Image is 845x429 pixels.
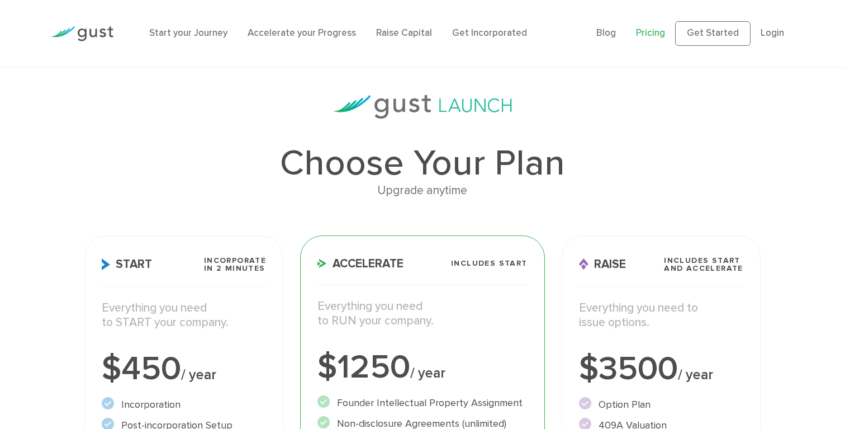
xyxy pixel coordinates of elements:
a: Blog [596,27,616,39]
img: Start Icon X2 [102,258,110,270]
p: Everything you need to RUN your company. [317,299,527,329]
span: Includes START and ACCELERATE [664,257,743,272]
p: Everything you need to issue options. [579,301,743,331]
h1: Choose Your Plan [84,145,761,181]
li: Incorporation [102,397,266,412]
p: Everything you need to START your company. [102,301,266,331]
a: Login [761,27,784,39]
span: / year [678,366,713,383]
span: Incorporate in 2 Minutes [204,257,266,272]
span: / year [181,366,216,383]
img: gust-launch-logos.svg [333,95,512,119]
a: Get Started [675,21,751,46]
div: Upgrade anytime [84,181,761,200]
span: Raise [579,258,626,270]
span: Includes START [451,260,528,267]
div: $1250 [317,351,527,384]
img: Raise Icon [579,258,588,270]
a: Start your Journey [149,27,227,39]
img: Gust Logo [51,26,113,41]
span: Accelerate [317,258,403,270]
span: Start [102,258,152,270]
a: Pricing [636,27,665,39]
div: $3500 [579,352,743,386]
div: $450 [102,352,266,386]
a: Accelerate your Progress [248,27,356,39]
a: Raise Capital [376,27,432,39]
li: Option Plan [579,397,743,412]
span: / year [410,365,445,381]
img: Accelerate Icon [317,259,327,268]
li: Founder Intellectual Property Assignment [317,395,527,411]
a: Get Incorporated [452,27,527,39]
